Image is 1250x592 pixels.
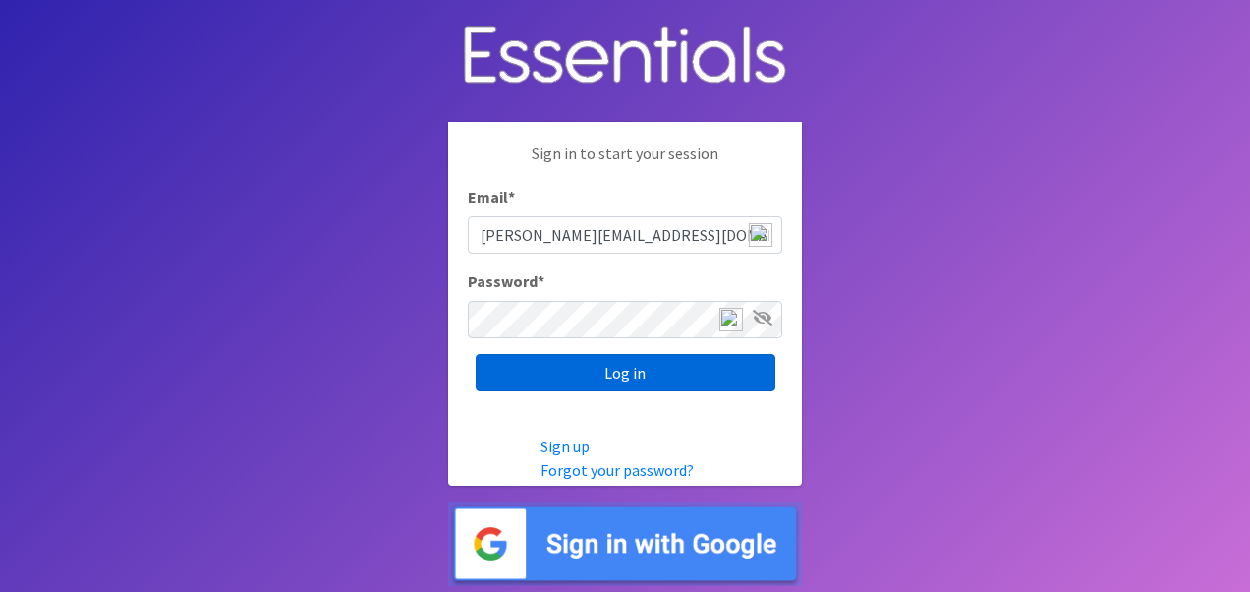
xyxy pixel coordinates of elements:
p: Sign in to start your session [468,142,782,185]
a: Forgot your password? [540,460,694,480]
img: Sign in with Google [448,502,802,587]
img: npw-badge-icon-locked.svg [719,308,743,331]
abbr: required [508,187,515,207]
img: Human Essentials [448,6,802,107]
label: Password [468,269,544,293]
img: npw-badge-icon-locked.svg [749,223,772,247]
a: Sign up [540,437,590,456]
label: Email [468,185,515,208]
input: Log in [476,354,775,391]
abbr: required [538,271,544,291]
